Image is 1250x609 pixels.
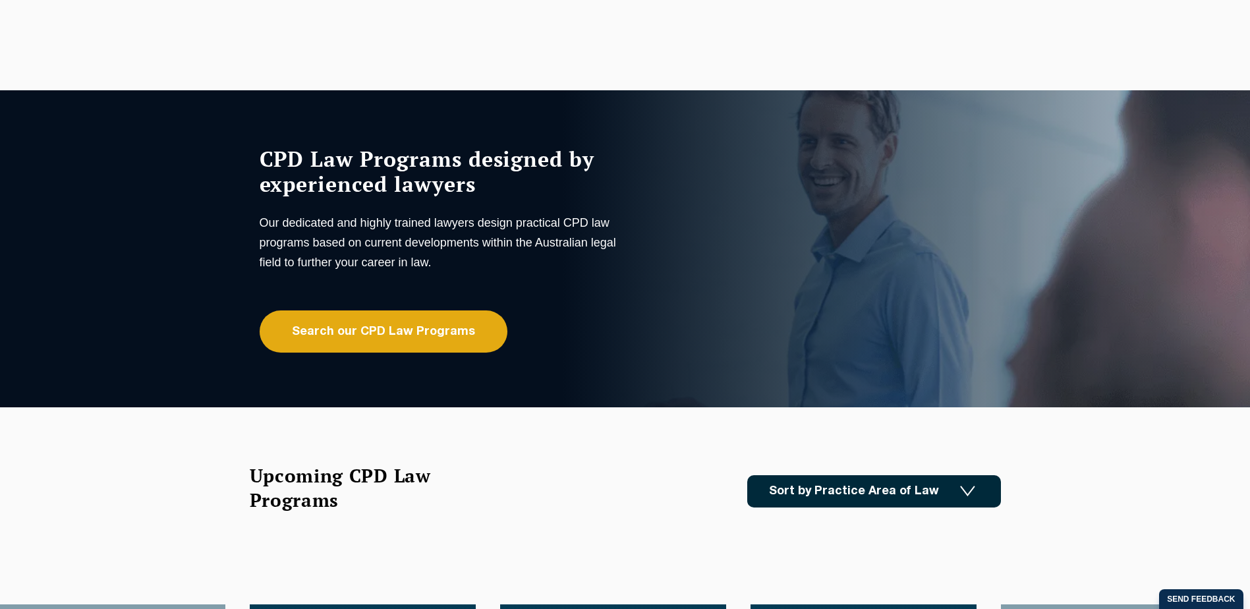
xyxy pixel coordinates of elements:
img: Icon [960,486,975,497]
h1: CPD Law Programs designed by experienced lawyers [260,146,622,196]
h2: Upcoming CPD Law Programs [250,463,464,512]
p: Our dedicated and highly trained lawyers design practical CPD law programs based on current devel... [260,213,622,272]
a: Search our CPD Law Programs [260,310,507,353]
a: Sort by Practice Area of Law [747,475,1001,507]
